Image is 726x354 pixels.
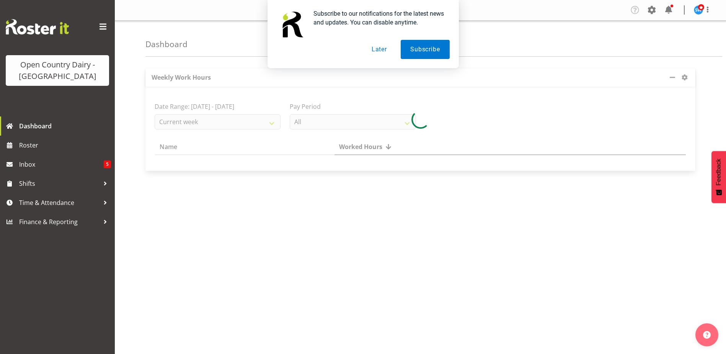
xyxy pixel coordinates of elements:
[19,197,100,208] span: Time & Attendance
[307,9,450,27] div: Subscribe to our notifications for the latest news and updates. You can disable anytime.
[277,9,307,40] img: notification icon
[19,139,111,151] span: Roster
[19,178,100,189] span: Shifts
[13,59,101,82] div: Open Country Dairy - [GEOGRAPHIC_DATA]
[19,120,111,132] span: Dashboard
[715,159,722,185] span: Feedback
[703,331,711,339] img: help-xxl-2.png
[362,40,396,59] button: Later
[104,161,111,168] span: 5
[401,40,449,59] button: Subscribe
[19,216,100,228] span: Finance & Reporting
[711,151,726,203] button: Feedback - Show survey
[19,159,104,170] span: Inbox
